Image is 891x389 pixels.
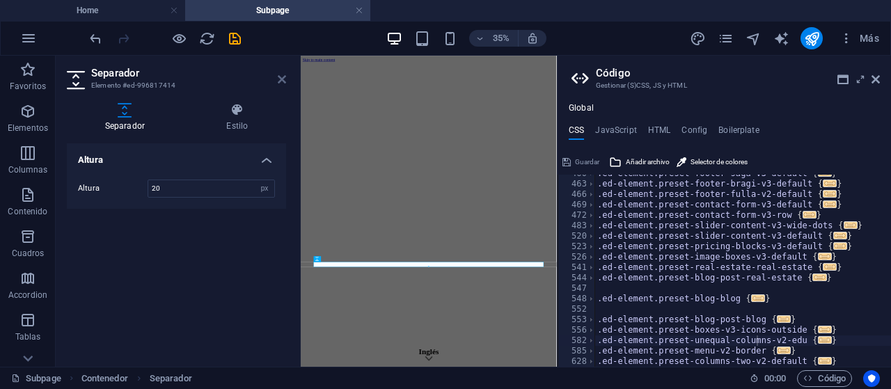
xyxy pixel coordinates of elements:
[595,125,636,141] h4: JavaScript
[81,370,128,387] span: Haz clic para seleccionar y doble clic para editar
[81,370,192,387] nav: breadcrumb
[189,103,286,132] h4: Estilo
[558,283,596,294] div: 547
[558,231,596,241] div: 520
[10,81,46,92] p: Favoritos
[834,27,885,49] button: Más
[558,346,596,356] div: 585
[198,30,215,47] button: reload
[823,190,837,198] span: ...
[690,31,706,47] i: Diseño (Ctrl+Alt+Y)
[844,221,858,229] span: ...
[797,370,852,387] button: Código
[558,273,596,283] div: 544
[823,200,837,208] span: ...
[823,180,837,187] span: ...
[803,370,846,387] span: Código
[803,211,817,219] span: ...
[626,154,670,170] span: Añadir archivo
[823,263,837,271] span: ...
[648,125,671,141] h4: HTML
[91,79,258,92] h3: Elemento #ed-996817414
[226,30,243,47] button: save
[818,169,832,177] span: ...
[67,103,189,132] h4: Separador
[801,27,823,49] button: publish
[691,154,748,170] span: Selector de colores
[773,31,789,47] i: AI Writer
[185,3,370,18] h4: Subpage
[773,30,789,47] button: text_generator
[689,30,706,47] button: design
[558,304,596,315] div: 552
[596,79,852,92] h3: Gestionar (S)CSS, JS y HTML
[199,31,215,47] i: Volver a cargar página
[750,370,787,387] h6: Tiempo de la sesión
[558,325,596,335] div: 556
[839,31,879,45] span: Más
[833,232,847,239] span: ...
[607,154,672,170] button: Añadir archivo
[11,370,61,387] a: Haz clic para cancelar la selección y doble clic para abrir páginas
[745,30,762,47] button: navigator
[87,30,104,47] button: undo
[150,370,192,387] span: Haz clic para seleccionar y doble clic para editar
[675,154,750,170] button: Selector de colores
[818,253,832,260] span: ...
[558,200,596,210] div: 469
[804,31,820,47] i: Publicar
[681,125,707,141] h4: Config
[490,30,512,47] h6: 35%
[774,373,776,383] span: :
[818,336,832,344] span: ...
[558,241,596,252] div: 523
[171,30,187,47] button: Haz clic para salir del modo de previsualización y seguir editando
[67,143,286,168] h4: Altura
[558,356,596,367] div: 628
[12,248,45,259] p: Cuadros
[15,331,41,342] p: Tablas
[558,179,596,189] div: 463
[569,103,594,114] h4: Global
[596,67,880,79] h2: Código
[718,31,734,47] i: Páginas (Ctrl+Alt+S)
[813,273,827,281] span: ...
[863,370,880,387] button: Usercentrics
[91,67,286,79] h2: Separador
[227,31,243,47] i: Guardar (Ctrl+S)
[6,6,98,17] a: Skip to main content
[777,347,791,354] span: ...
[558,262,596,273] div: 541
[717,30,734,47] button: pages
[833,242,847,250] span: ...
[8,164,48,175] p: Columnas
[751,294,765,302] span: ...
[746,31,762,47] i: Navegador
[558,252,596,262] div: 526
[558,210,596,221] div: 472
[78,184,148,192] label: Altura
[718,125,759,141] h4: Boilerplate
[764,370,786,387] span: 00 00
[469,30,519,47] button: 35%
[558,315,596,325] div: 553
[558,294,596,304] div: 548
[8,122,48,134] p: Elementos
[818,326,832,333] span: ...
[88,31,104,47] i: Deshacer: Eliminar elementos (Ctrl+Z)
[777,315,791,323] span: ...
[558,189,596,200] div: 466
[558,335,596,346] div: 582
[8,289,47,301] p: Accordion
[8,206,47,217] p: Contenido
[569,125,584,141] h4: CSS
[558,221,596,231] div: 483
